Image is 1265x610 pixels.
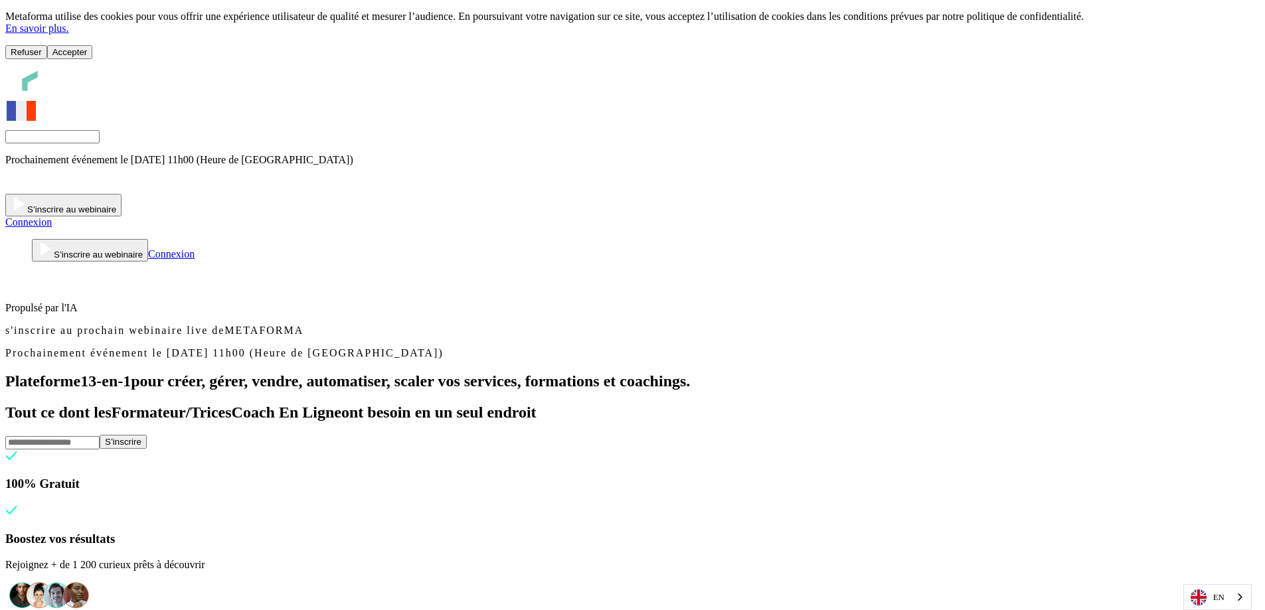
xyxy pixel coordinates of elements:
[5,45,47,59] button: Refuser
[5,504,17,516] img: checked
[5,532,1260,546] h3: Boostez vos résultats
[148,248,195,260] a: Connexion
[5,129,1260,143] div: Search for option
[232,404,341,421] span: Coach En Ligne
[5,130,100,143] input: Search for option
[5,11,1260,35] p: Metaforma utilise des cookies pour vous offrir une expérience utilisateur de qualité et mesurer l...
[5,559,1260,571] p: Rejoignez + de 1 200 curieux prêts à découvrir
[112,404,232,421] span: Formateur/Trices
[5,449,17,462] img: checked
[5,177,19,191] img: arrow-right
[37,241,54,258] img: play
[21,272,37,289] img: loading
[5,302,1260,314] p: Propulsé par l'IA
[5,477,1260,491] h3: 100% Gratuit
[5,581,94,609] img: community-people
[1183,584,1252,610] div: Language
[5,59,39,92] img: logo
[47,45,93,59] button: Accepter
[39,75,145,92] img: logo
[100,435,147,449] button: S’inscrire
[1183,584,1252,610] aside: Language selected: English
[5,194,122,216] button: S’inscrire au webinaire
[32,239,148,262] button: S’inscrire au webinaire
[5,154,1260,166] p: Prochainement événement le [DATE] 11h00 (Heure de [GEOGRAPHIC_DATA])
[11,196,27,212] img: play
[5,95,37,127] img: fr
[5,23,69,34] a: En savoir plus.
[5,325,1260,337] p: s'inscrire au prochain webinaire live de
[1184,585,1251,609] a: EN
[5,273,21,289] img: loading
[5,347,1260,359] p: Prochainement événement le [DATE] 11h00 (Heure de [GEOGRAPHIC_DATA])
[5,372,1260,390] h1: Plateforme pour créer, gérer, vendre, automatiser, scaler vos services, formations et coachings.
[224,325,303,336] span: METAFORMA
[5,404,1260,421] h2: Tout ce dont les ont besoin en un seul endroit
[5,216,52,228] a: Connexion
[80,372,131,390] span: 13-en-1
